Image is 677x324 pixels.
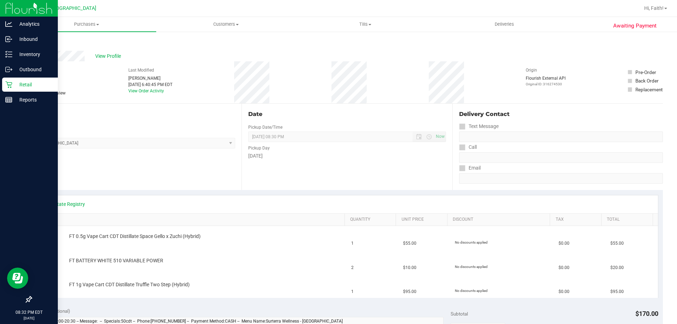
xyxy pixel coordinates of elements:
[69,233,201,240] span: FT 0.5g Vape Cart CDT Distillate Space Gello x Zuchi (Hybrid)
[296,21,434,27] span: Tills
[402,217,445,222] a: Unit Price
[613,22,657,30] span: Awaiting Payment
[12,35,55,43] p: Inbound
[128,81,172,88] div: [DATE] 6:40:45 PM EDT
[248,124,282,130] label: Pickup Date/Time
[5,36,12,43] inline-svg: Inbound
[350,217,393,222] a: Quantity
[69,257,163,264] span: FT BATTERY WHITE 510 VARIABLE POWER
[3,316,55,321] p: [DATE]
[12,96,55,104] p: Reports
[248,145,270,151] label: Pickup Day
[635,69,656,76] div: Pre-Order
[644,5,664,11] span: Hi, Faith!
[248,152,446,160] div: [DATE]
[403,264,416,271] span: $10.00
[5,20,12,27] inline-svg: Analytics
[526,81,566,87] p: Original ID: 316274530
[12,65,55,74] p: Outbound
[455,265,488,269] span: No discounts applied
[12,80,55,89] p: Retail
[3,309,55,316] p: 08:32 PM EDT
[459,110,663,118] div: Delivery Contact
[485,21,524,27] span: Deliveries
[351,288,354,295] span: 1
[12,50,55,59] p: Inventory
[526,67,537,73] label: Origin
[635,310,658,317] span: $170.00
[128,88,164,93] a: View Order Activity
[128,67,154,73] label: Last Modified
[526,75,566,87] div: Flourish External API
[351,240,354,247] span: 1
[610,264,624,271] span: $20.00
[128,75,172,81] div: [PERSON_NAME]
[459,163,481,173] label: Email
[7,268,28,289] iframe: Resource center
[607,217,650,222] a: Total
[69,281,190,288] span: FT 1g Vape Cart CDT Distillate Truffle Two Step (Hybrid)
[5,81,12,88] inline-svg: Retail
[403,288,416,295] span: $95.00
[48,5,96,11] span: [GEOGRAPHIC_DATA]
[95,53,123,60] span: View Profile
[403,240,416,247] span: $55.00
[556,217,599,222] a: Tax
[43,201,85,208] a: View State Registry
[351,264,354,271] span: 2
[559,264,569,271] span: $0.00
[559,240,569,247] span: $0.00
[248,110,446,118] div: Date
[12,20,55,28] p: Analytics
[610,288,624,295] span: $95.00
[459,142,477,152] label: Call
[31,110,235,118] div: Location
[455,289,488,293] span: No discounts applied
[453,217,547,222] a: Discount
[295,17,435,32] a: Tills
[459,132,663,142] input: Format: (999) 999-9999
[5,51,12,58] inline-svg: Inventory
[459,121,499,132] label: Text Message
[17,21,156,27] span: Purchases
[451,311,468,317] span: Subtotal
[157,21,295,27] span: Customers
[5,96,12,103] inline-svg: Reports
[156,17,295,32] a: Customers
[17,17,156,32] a: Purchases
[5,66,12,73] inline-svg: Outbound
[610,240,624,247] span: $55.00
[455,240,488,244] span: No discounts applied
[435,17,574,32] a: Deliveries
[42,217,342,222] a: SKU
[559,288,569,295] span: $0.00
[635,77,659,84] div: Back Order
[459,152,663,163] input: Format: (999) 999-9999
[635,86,663,93] div: Replacement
